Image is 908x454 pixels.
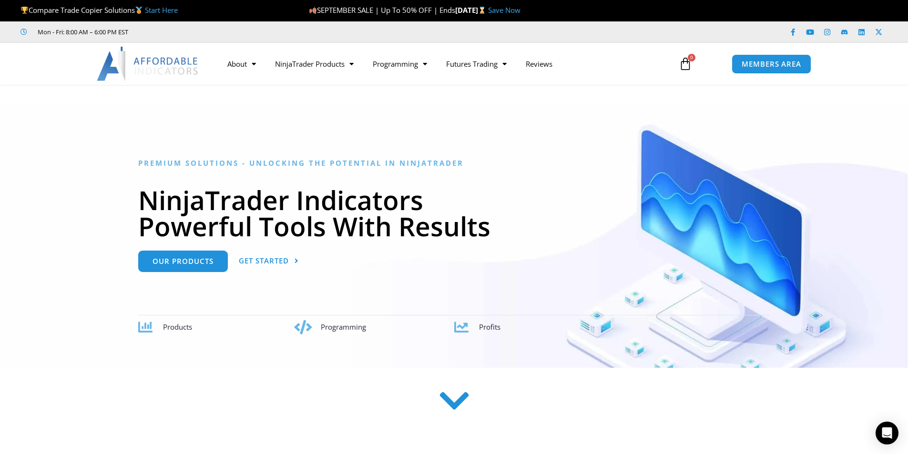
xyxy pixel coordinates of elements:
span: Mon - Fri: 8:00 AM – 6:00 PM EST [35,26,128,38]
div: Open Intercom Messenger [876,422,898,444]
span: SEPTEMBER SALE | Up To 50% OFF | Ends [309,5,455,15]
nav: Menu [218,53,668,75]
span: Our Products [153,258,214,265]
span: MEMBERS AREA [742,61,801,68]
a: Get Started [239,251,299,272]
a: About [218,53,265,75]
a: Start Here [145,5,178,15]
iframe: Customer reviews powered by Trustpilot [142,27,285,37]
span: Compare Trade Copier Solutions [20,5,178,15]
h6: Premium Solutions - Unlocking the Potential in NinjaTrader [138,159,770,168]
img: LogoAI | Affordable Indicators – NinjaTrader [97,47,199,81]
a: Reviews [516,53,562,75]
span: Programming [321,322,366,332]
strong: [DATE] [455,5,488,15]
span: Products [163,322,192,332]
a: Save Now [488,5,520,15]
a: NinjaTrader Products [265,53,363,75]
span: Get Started [239,257,289,264]
span: Profits [479,322,500,332]
a: Futures Trading [437,53,516,75]
span: 0 [688,54,695,61]
a: Programming [363,53,437,75]
a: Our Products [138,251,228,272]
img: 🥇 [135,7,143,14]
img: ⌛ [479,7,486,14]
a: MEMBERS AREA [732,54,811,74]
h1: NinjaTrader Indicators Powerful Tools With Results [138,187,770,239]
img: 🍂 [309,7,316,14]
img: 🏆 [21,7,28,14]
a: 0 [664,50,706,78]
